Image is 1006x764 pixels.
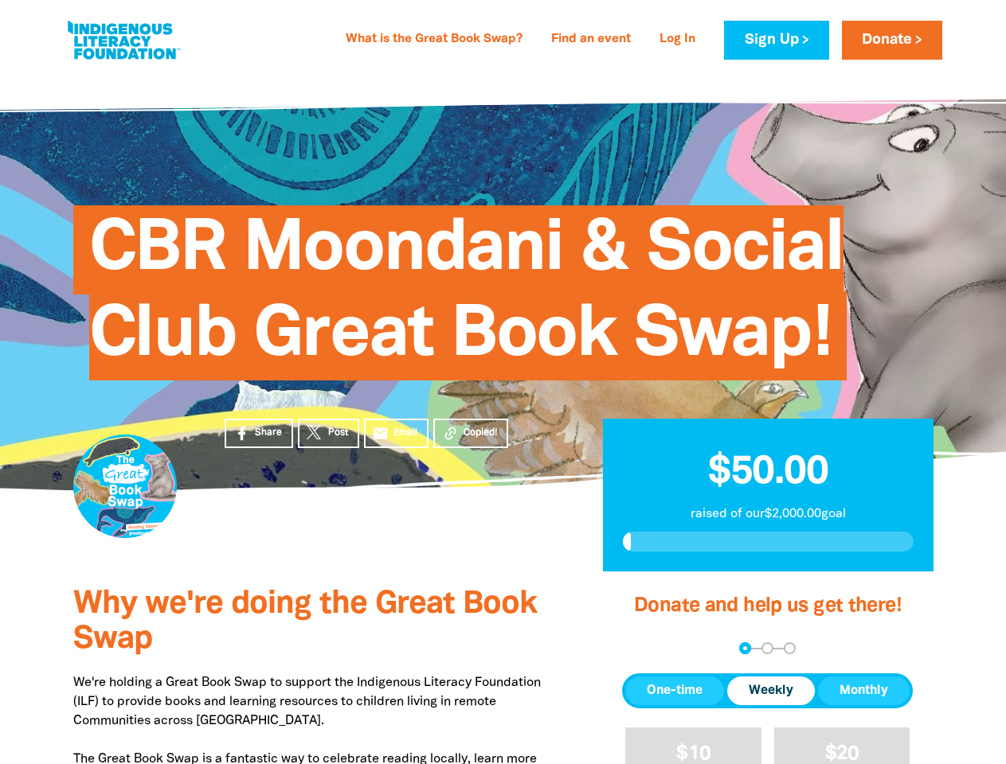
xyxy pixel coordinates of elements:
[724,21,828,60] a: Sign Up
[225,419,293,448] a: Share
[818,676,910,705] button: Monthly
[433,419,508,448] button: Copied!
[364,419,429,448] a: emailEmail
[761,642,773,654] button: Navigate to step 2 of 3 to enter your details
[542,27,640,53] a: Find an event
[393,426,417,440] span: Email
[842,21,942,60] a: Donate
[634,597,902,615] span: Donate and help us get there!
[73,590,537,654] span: Why we're doing the Great Book Swap
[89,217,844,380] span: CBR Moondani & Social Club Great Book Swap!
[676,745,710,763] span: $10
[372,425,389,442] i: email
[650,27,705,53] a: Log In
[625,676,724,705] button: One-time
[840,681,888,700] span: Monthly
[298,419,359,448] a: Post
[622,673,913,708] div: Donation frequency
[739,642,751,654] button: Navigate to step 1 of 3 to enter your donation amount
[255,426,282,440] span: Share
[784,642,796,654] button: Navigate to step 3 of 3 to enter your payment details
[708,454,828,491] span: $50.00
[825,745,859,763] span: $20
[336,27,532,53] a: What is the Great Book Swap?
[749,681,793,700] span: Weekly
[328,426,348,440] span: Post
[727,676,815,705] button: Weekly
[623,505,914,524] p: raised of our $2,000.00 goal
[464,426,497,440] span: Copied!
[647,681,703,700] span: One-time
